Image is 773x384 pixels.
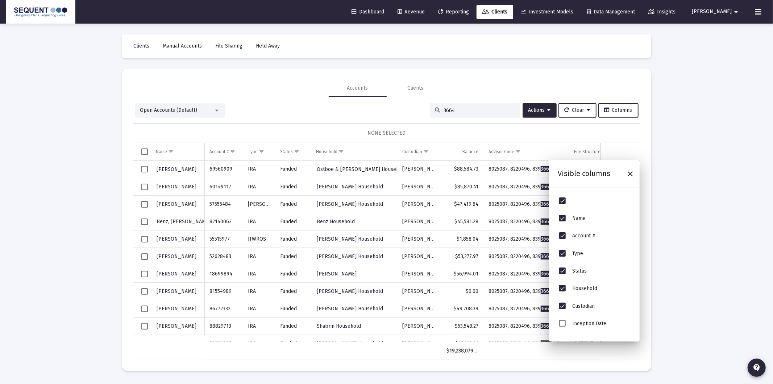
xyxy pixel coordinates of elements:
[209,149,229,155] div: Account #
[156,321,198,331] a: [PERSON_NAME]
[156,269,198,279] a: [PERSON_NAME]
[483,283,569,300] td: 8025087, 8220496, 839 , [GEOGRAPHIC_DATA]
[483,143,569,160] td: Column Advisor Code
[541,184,552,190] span: 3664
[280,236,306,243] div: Funded
[139,130,635,137] div: NONE SELECTED
[489,149,514,155] div: Advisor Code
[558,103,597,118] button: Clear
[204,300,243,318] td: 86772332
[316,251,384,262] a: [PERSON_NAME] Household
[598,103,639,118] button: Columns
[572,286,597,292] span: Household
[752,363,761,372] mat-icon: contact_support
[141,306,148,312] div: Select row
[483,213,569,230] td: 8025087, 8220496, 839 , [GEOGRAPHIC_DATA]
[280,183,306,191] div: Funded
[294,149,299,154] span: Show filter options for column 'Status'
[204,230,243,248] td: 55515977
[157,201,197,207] span: [PERSON_NAME]
[243,335,275,352] td: IRA
[317,201,383,207] span: [PERSON_NAME] Household
[316,321,362,331] a: Shabrin Household
[441,248,483,265] td: $53,277.97
[169,149,174,154] span: Show filter options for column 'Name'
[558,245,631,262] li: Type
[397,265,441,283] td: [PERSON_NAME]
[204,283,243,300] td: 81554989
[243,178,275,196] td: IRA
[408,85,424,92] div: Clients
[280,201,306,208] div: Funded
[317,271,357,277] span: [PERSON_NAME]
[338,149,344,154] span: Show filter options for column 'Household'
[156,216,212,227] a: Benz, [PERSON_NAME]
[438,9,469,15] span: Reporting
[441,335,483,352] td: $28,163.21
[243,318,275,335] td: IRA
[204,178,243,196] td: 60149117
[256,43,280,49] span: Held Away
[204,265,243,283] td: 18699894
[141,148,148,155] div: Select all
[157,271,197,277] span: [PERSON_NAME]
[141,184,148,190] div: Select row
[624,167,637,180] div: Close
[317,218,355,225] span: Benz Household
[316,338,384,349] a: [PERSON_NAME] Household
[558,262,631,280] li: Status
[541,201,552,207] span: 3664
[423,149,429,154] span: Show filter options for column 'Custodian'
[141,271,148,277] div: Select row
[316,164,407,175] a: Ostboe & [PERSON_NAME] Household
[204,196,243,213] td: 57555484
[397,213,441,230] td: [PERSON_NAME]
[483,196,569,213] td: 8025087, 8220496, 839 , [GEOGRAPHIC_DATA]
[204,335,243,352] td: 79831885
[280,305,306,312] div: Funded
[141,201,148,208] div: Select row
[558,227,631,245] li: Account #
[352,9,384,15] span: Dashboard
[402,149,422,155] div: Custodian
[156,303,198,314] a: [PERSON_NAME]
[643,5,681,19] a: Insights
[157,166,197,172] span: [PERSON_NAME]
[316,216,356,227] a: Benz Household
[432,5,475,19] a: Reporting
[157,39,208,53] a: Manual Accounts
[204,318,243,335] td: 88829713
[574,149,606,155] div: Fee Structure(s)
[483,318,569,335] td: 8025087, 8220496, 839 , [GEOGRAPHIC_DATA]
[317,340,383,347] span: [PERSON_NAME] Household
[204,161,243,178] td: 69560909
[156,199,198,209] a: [PERSON_NAME]
[156,251,198,262] a: [PERSON_NAME]
[541,271,552,277] span: 3664
[280,166,306,173] div: Funded
[477,5,513,19] a: Clients
[441,178,483,196] td: $85,870.41
[604,107,632,113] span: Columns
[140,107,198,113] span: Open Accounts (Default)
[316,269,357,279] a: [PERSON_NAME]
[316,149,337,155] div: Household
[523,103,557,118] button: Actions
[581,5,641,19] a: Data Management
[280,288,306,295] div: Funded
[521,9,573,15] span: Investment Models
[156,234,198,244] a: [PERSON_NAME]
[446,347,478,355] div: $19,238,079.40
[243,161,275,178] td: IRA
[541,253,552,260] span: 3664
[462,149,478,155] div: Balance
[541,340,552,347] span: 3664
[483,265,569,283] td: 8025087, 8220496, 839 , [GEOGRAPHIC_DATA]
[397,300,441,318] td: [PERSON_NAME]
[441,318,483,335] td: $53,548.27
[316,286,384,297] a: [PERSON_NAME] Household
[216,43,243,49] span: File Sharing
[572,268,587,274] span: Status
[683,4,749,19] button: [PERSON_NAME]
[572,215,586,221] span: Name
